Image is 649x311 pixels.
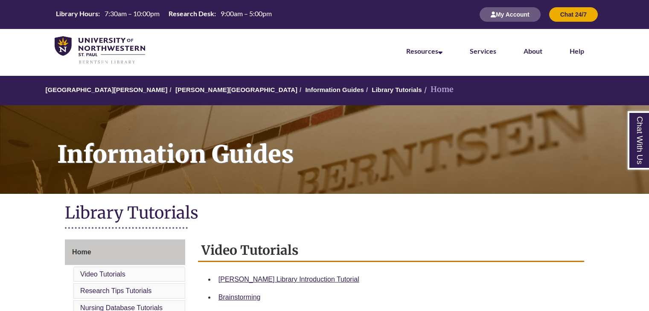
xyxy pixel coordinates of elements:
[549,11,598,18] a: Chat 24/7
[198,239,584,262] h2: Video Tutorials
[406,47,442,55] a: Resources
[55,36,145,65] img: UNWSP Library Logo
[52,9,101,18] th: Library Hours:
[422,84,454,96] li: Home
[105,9,160,17] span: 7:30am – 10:00pm
[218,276,359,283] a: [PERSON_NAME] Library Introduction Tutorial
[221,9,272,17] span: 9:00am – 5:00pm
[72,248,91,256] span: Home
[305,86,364,93] a: Information Guides
[372,86,422,93] a: Library Tutorials
[549,7,598,22] button: Chat 24/7
[45,86,167,93] a: [GEOGRAPHIC_DATA][PERSON_NAME]
[52,9,275,20] a: Hours Today
[218,294,261,301] a: Brainstorming
[65,239,185,265] a: Home
[65,202,584,225] h1: Library Tutorials
[175,86,297,93] a: [PERSON_NAME][GEOGRAPHIC_DATA]
[524,47,542,55] a: About
[470,47,496,55] a: Services
[570,47,584,55] a: Help
[165,9,217,18] th: Research Desk:
[480,11,541,18] a: My Account
[48,105,649,183] h1: Information Guides
[80,271,125,278] a: Video Tutorials
[80,287,151,294] a: Research Tips Tutorials
[480,7,541,22] button: My Account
